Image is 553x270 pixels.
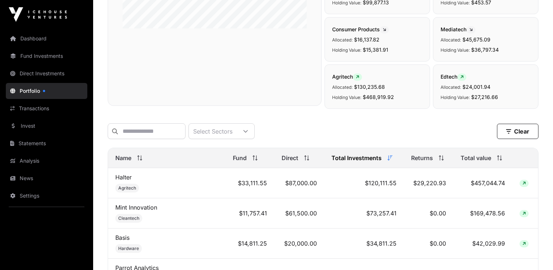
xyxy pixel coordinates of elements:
[404,168,454,198] td: $29,220.93
[354,36,379,43] span: $16,137.82
[6,83,87,99] a: Portfolio
[6,153,87,169] a: Analysis
[6,100,87,116] a: Transactions
[411,154,433,162] span: Returns
[6,48,87,64] a: Fund Investments
[441,84,461,90] span: Allocated:
[331,154,382,162] span: Total Investments
[6,118,87,134] a: Invest
[226,198,274,229] td: $11,757.41
[226,229,274,259] td: $14,811.25
[332,95,361,100] span: Holding Value:
[233,154,247,162] span: Fund
[6,135,87,151] a: Statements
[324,168,404,198] td: $120,111.55
[453,168,512,198] td: $457,044.74
[226,168,274,198] td: $33,111.55
[118,215,139,221] span: Cleantech
[332,26,389,32] span: Consumer Products
[274,198,324,229] td: $61,500.00
[471,94,498,100] span: $27,216.66
[6,31,87,47] a: Dashboard
[441,37,461,43] span: Allocated:
[332,74,362,80] span: Agritech
[453,229,512,259] td: $42,029.99
[6,65,87,82] a: Direct Investments
[462,84,490,90] span: $24,001.94
[118,246,139,251] span: Hardware
[115,204,157,211] a: Mint Innovation
[189,124,237,139] div: Select Sectors
[404,198,454,229] td: $0.00
[461,154,491,162] span: Total value
[115,174,132,181] a: Halter
[115,154,131,162] span: Name
[363,94,394,100] span: $468,919.92
[6,188,87,204] a: Settings
[332,37,353,43] span: Allocated:
[274,229,324,259] td: $20,000.00
[282,154,298,162] span: Direct
[332,47,361,53] span: Holding Value:
[354,84,385,90] span: $130,235.68
[274,168,324,198] td: $87,000.00
[6,170,87,186] a: News
[404,229,454,259] td: $0.00
[462,36,490,43] span: $45,675.09
[471,47,499,53] span: $36,797.34
[441,74,466,80] span: Edtech
[115,234,130,241] a: Basis
[9,7,67,22] img: Icehouse Ventures Logo
[324,198,404,229] td: $73,257.41
[441,95,470,100] span: Holding Value:
[441,26,476,32] span: Mediatech
[324,229,404,259] td: $34,811.25
[441,47,470,53] span: Holding Value:
[517,235,553,270] iframe: Chat Widget
[118,185,136,191] span: Agritech
[453,198,512,229] td: $169,478.56
[363,47,388,53] span: $15,381.91
[332,84,353,90] span: Allocated:
[497,124,538,139] button: Clear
